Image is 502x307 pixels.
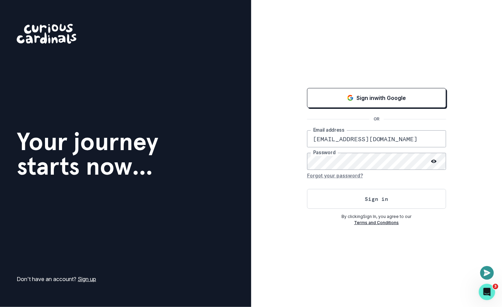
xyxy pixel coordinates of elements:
[356,94,406,102] p: Sign in with Google
[17,275,96,283] p: Don't have an account?
[17,129,158,178] h1: Your journey starts now...
[17,24,76,44] img: Curious Cardinals Logo
[480,266,494,280] button: Open or close messaging widget
[307,189,446,209] button: Sign in
[493,284,498,289] span: 3
[78,276,96,282] a: Sign up
[369,116,384,122] p: OR
[307,88,446,108] button: Sign in with Google (GSuite)
[307,214,446,220] p: By clicking Sign In , you agree to our
[354,220,399,225] a: Terms and Conditions
[479,284,495,300] iframe: Intercom live chat
[307,170,363,181] button: Forgot your password?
